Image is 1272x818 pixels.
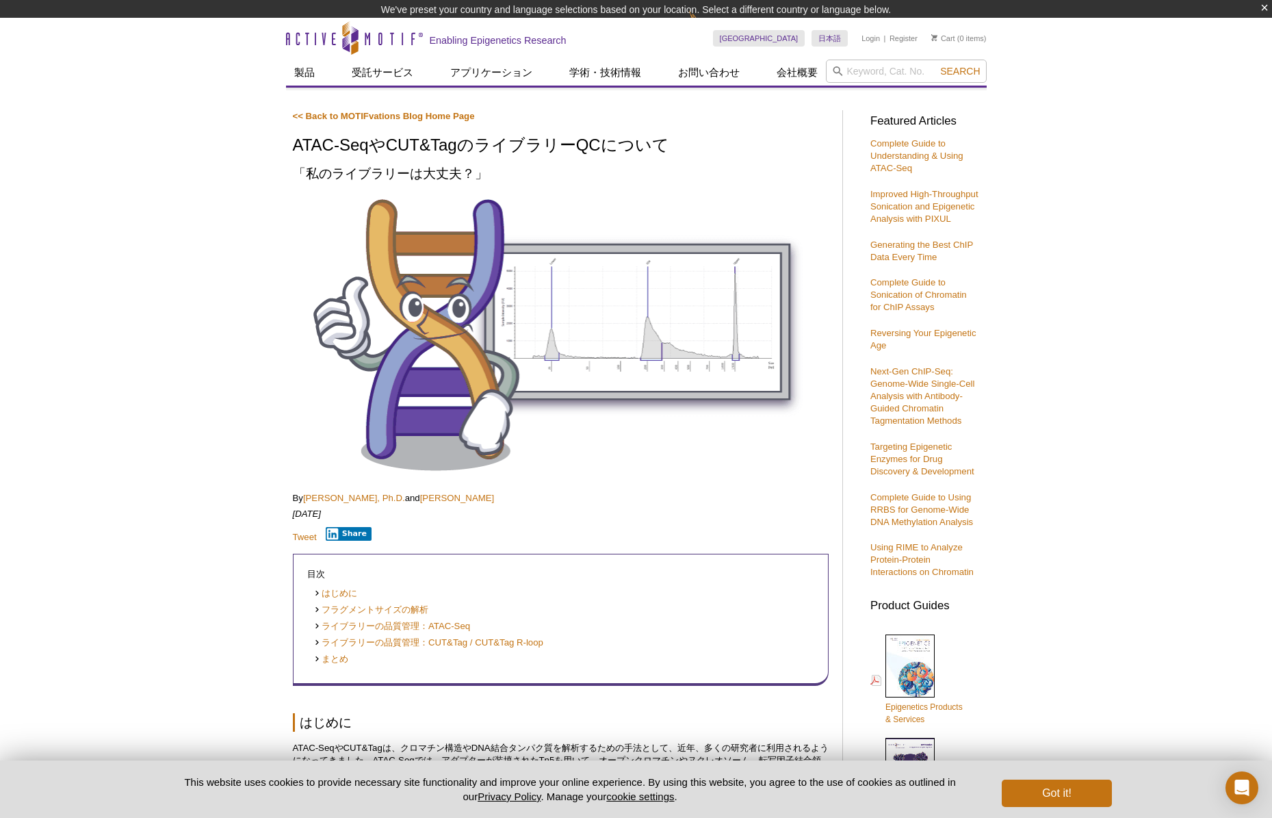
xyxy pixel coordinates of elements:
a: Register [890,34,918,43]
a: フラグメントサイズの解析 [314,604,429,617]
a: ライブラリーの品質管理：CUT&Tag / CUT&Tag R-loop [314,637,543,650]
button: cookie settings [606,791,674,802]
a: 学術・技術情報 [561,60,649,86]
img: Library QC for ATAC-Seq and CUT&Tag [293,193,829,476]
em: [DATE] [293,509,322,519]
h2: 「私のライブラリーは大丈夫？」 [293,164,829,183]
input: Keyword, Cat. No. [826,60,987,83]
a: アプリケーション [442,60,541,86]
span: Epigenetics Products & Services [885,702,963,724]
a: お問い合わせ [670,60,748,86]
li: | [884,30,886,47]
a: [GEOGRAPHIC_DATA] [713,30,805,47]
a: 受託サービス [343,60,421,86]
div: Open Intercom Messenger [1225,771,1258,804]
a: Complete Guide to Sonication of Chromatin for ChIP Assays [870,277,967,312]
a: [PERSON_NAME] [420,493,494,503]
a: Reversing Your Epigenetic Age [870,328,976,350]
h3: Product Guides [870,592,980,612]
a: Epigenetics Products& Services [870,633,963,727]
a: << Back to MOTIFvations Blog Home Page [293,111,475,121]
button: Got it! [1002,780,1111,807]
a: Targeting Epigenetic Enzymes for Drug Discovery & Development [870,442,974,476]
a: Improved High-Throughput Sonication and Epigenetic Analysis with PIXUL [870,189,978,224]
a: 日本語 [812,30,848,47]
a: Generating the Best ChIP Data Every Time [870,240,973,262]
p: This website uses cookies to provide necessary site functionality and improve your online experie... [161,775,980,804]
a: Complete Guide to Understanding & Using ATAC-Seq [870,138,963,173]
a: 会社概要 [768,60,826,86]
a: 製品 [286,60,323,86]
h2: はじめに [293,713,829,732]
h3: Featured Articles [870,116,980,127]
a: はじめに [314,587,358,600]
p: By and [293,492,829,504]
a: ライブラリーの品質管理：ATAC-Seq [314,620,471,633]
a: Cart [931,34,955,43]
a: Privacy Policy [478,791,541,802]
button: Share [326,527,372,541]
a: Next-Gen ChIP-Seq: Genome-Wide Single-Cell Analysis with Antibody-Guided Chromatin Tagmentation M... [870,366,974,426]
img: Abs_epi_2015_cover_web_70x200 [885,738,935,801]
h1: ATAC-SeqやCUT&TagのライブラリーQCについて [293,136,829,156]
button: Search [936,65,984,77]
a: まとめ [314,653,349,666]
a: [PERSON_NAME], Ph.D. [303,493,405,503]
a: Login [861,34,880,43]
img: Change Here [689,10,725,42]
a: Complete Guide to Using RRBS for Genome-Wide DNA Methylation Analysis [870,492,973,527]
p: 目次 [307,568,814,580]
a: Tweet [293,532,317,542]
li: (0 items) [931,30,987,47]
span: Search [940,66,980,77]
h2: Enabling Epigenetics Research [430,34,567,47]
img: Your Cart [931,34,937,41]
a: Using RIME to Analyze Protein-Protein Interactions on Chromatin [870,542,974,577]
img: Epi_brochure_140604_cover_web_70x200 [885,635,935,698]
